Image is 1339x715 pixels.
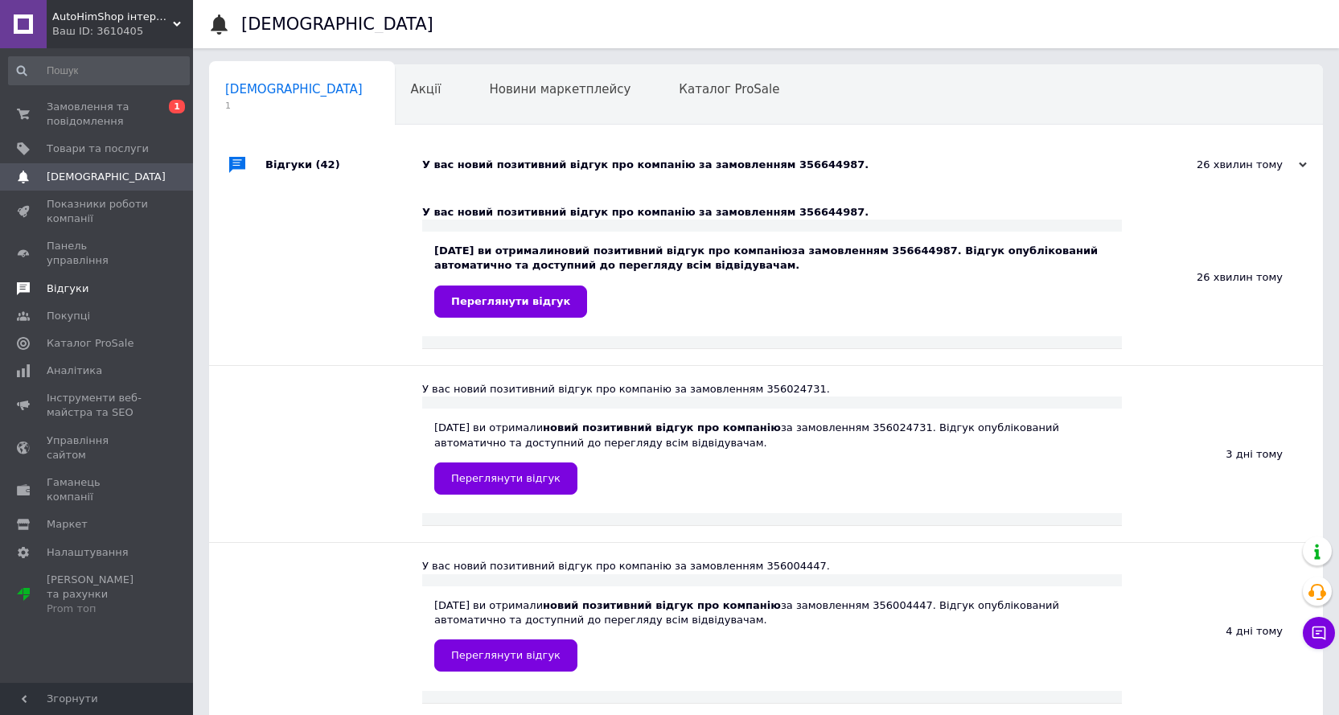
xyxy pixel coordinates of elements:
[422,382,1122,397] div: У вас новий позитивний відгук про компанію за замовленням 356024731.
[47,336,133,351] span: Каталог ProSale
[554,244,792,257] b: новий позитивний відгук про компанію
[52,24,193,39] div: Ваш ID: 3610405
[434,462,577,495] a: Переглянути відгук
[411,82,442,97] span: Акції
[47,434,149,462] span: Управління сайтом
[434,639,577,672] a: Переглянути відгук
[265,141,422,189] div: Відгуки
[543,421,781,434] b: новий позитивний відгук про компанію
[241,14,433,34] h1: [DEMOGRAPHIC_DATA]
[1303,617,1335,649] button: Чат з покупцем
[316,158,340,171] span: (42)
[434,244,1110,317] div: [DATE] ви отримали за замовленням 356644987. Відгук опублікований автоматично та доступний до пер...
[422,205,1122,220] div: У вас новий позитивний відгук про компанію за замовленням 356644987.
[422,559,1122,573] div: У вас новий позитивний відгук про компанію за замовленням 356004447.
[169,100,185,113] span: 1
[47,545,129,560] span: Налаштування
[47,142,149,156] span: Товари та послуги
[451,472,561,484] span: Переглянути відгук
[47,391,149,420] span: Інструменти веб-майстра та SEO
[47,170,166,184] span: [DEMOGRAPHIC_DATA]
[47,475,149,504] span: Гаманець компанії
[434,286,587,318] a: Переглянути відгук
[1122,189,1323,365] div: 26 хвилин тому
[47,573,149,617] span: [PERSON_NAME] та рахунки
[47,602,149,616] div: Prom топ
[47,239,149,268] span: Панель управління
[8,56,190,85] input: Пошук
[47,197,149,226] span: Показники роботи компанії
[543,599,781,611] b: новий позитивний відгук про компанію
[1146,158,1307,172] div: 26 хвилин тому
[422,158,1146,172] div: У вас новий позитивний відгук про компанію за замовленням 356644987.
[451,295,570,307] span: Переглянути відгук
[679,82,779,97] span: Каталог ProSale
[47,364,102,378] span: Аналітика
[47,281,88,296] span: Відгуки
[434,598,1110,672] div: [DATE] ви отримали за замовленням 356004447. Відгук опублікований автоматично та доступний до пер...
[47,517,88,532] span: Маркет
[489,82,630,97] span: Новини маркетплейсу
[52,10,173,24] span: AutoHimShop інтернет-крамниця автохімії
[47,309,90,323] span: Покупці
[451,649,561,661] span: Переглянути відгук
[47,100,149,129] span: Замовлення та повідомлення
[434,421,1110,494] div: [DATE] ви отримали за замовленням 356024731. Відгук опублікований автоматично та доступний до пер...
[1122,366,1323,542] div: 3 дні тому
[225,100,363,112] span: 1
[225,82,363,97] span: [DEMOGRAPHIC_DATA]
